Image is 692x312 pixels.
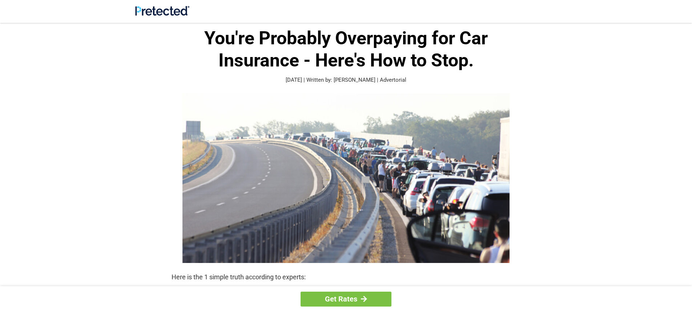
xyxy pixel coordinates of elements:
p: Here is the 1 simple truth according to experts: [172,272,520,282]
a: Get Rates [301,292,391,307]
img: Site Logo [135,6,189,16]
p: [DATE] | Written by: [PERSON_NAME] | Advertorial [172,76,520,84]
a: Site Logo [135,10,189,17]
h1: You're Probably Overpaying for Car Insurance - Here's How to Stop. [172,27,520,72]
